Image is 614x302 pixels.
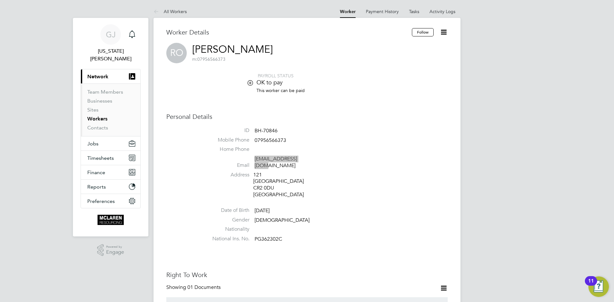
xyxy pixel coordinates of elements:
[81,83,140,136] div: Network
[205,127,249,134] label: ID
[429,9,455,14] a: Activity Logs
[192,43,273,56] a: [PERSON_NAME]
[255,207,270,214] span: [DATE]
[166,271,448,279] h3: Right To Work
[87,198,115,204] span: Preferences
[106,30,116,39] span: GJ
[87,89,123,95] a: Team Members
[412,28,434,36] button: Follow
[87,98,112,104] a: Businesses
[73,18,148,236] nav: Main navigation
[255,236,282,242] span: PG362302C
[205,226,249,233] label: Nationality
[81,24,141,63] a: GJ[US_STATE][PERSON_NAME]
[192,56,197,62] span: m:
[81,180,140,194] button: Reports
[366,9,399,14] a: Payment History
[205,146,249,153] label: Home Phone
[187,284,221,290] span: 01 Documents
[205,236,249,242] label: National Ins. No.
[256,88,305,93] span: This worker can be paid
[81,165,140,179] button: Finance
[81,151,140,165] button: Timesheets
[256,79,283,86] span: OK to pay
[87,141,98,147] span: Jobs
[192,56,225,62] span: 07956566373
[166,28,412,36] h3: Worker Details
[87,107,98,113] a: Sites
[166,43,187,63] span: RO
[205,172,249,178] label: Address
[255,156,297,169] a: [EMAIL_ADDRESS][DOMAIN_NAME]
[87,125,108,131] a: Contacts
[588,276,609,297] button: Open Resource Center, 11 new notifications
[98,215,123,225] img: mclaren-logo-retina.png
[87,169,105,175] span: Finance
[255,137,286,143] span: 07956566373
[205,207,249,214] label: Date of Birth
[166,284,222,291] div: Showing
[153,9,187,14] a: All Workers
[106,250,124,255] span: Engage
[87,116,107,122] a: Workers
[166,112,448,121] h3: Personal Details
[205,137,249,143] label: Mobile Phone
[205,217,249,223] label: Gender
[81,47,141,63] span: Georgia Jesson
[253,172,314,198] div: 121 [GEOGRAPHIC_DATA] CR2 0DU [GEOGRAPHIC_DATA]
[81,136,140,151] button: Jobs
[409,9,419,14] a: Tasks
[81,215,141,225] a: Go to home page
[258,73,294,79] span: PAYROLL STATUS
[588,281,594,289] div: 11
[97,244,124,256] a: Powered byEngage
[255,217,310,223] span: [DEMOGRAPHIC_DATA]
[87,184,106,190] span: Reports
[106,244,124,250] span: Powered by
[205,162,249,169] label: Email
[81,194,140,208] button: Preferences
[255,128,278,134] span: BH-70846
[87,74,108,80] span: Network
[87,155,114,161] span: Timesheets
[81,69,140,83] button: Network
[340,9,356,14] a: Worker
